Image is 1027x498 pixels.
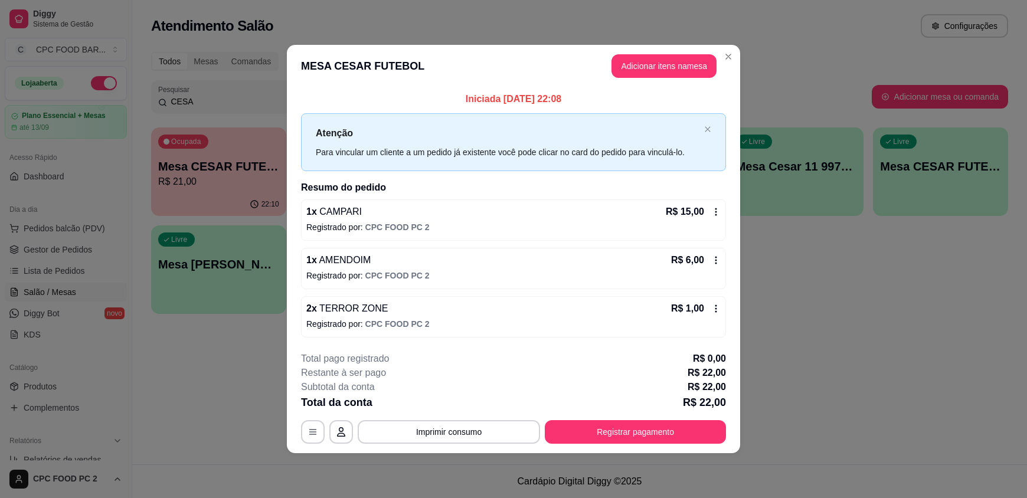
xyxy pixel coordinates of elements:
span: AMENDOIM [317,255,371,265]
span: CAMPARI [317,207,362,217]
p: Registrado por: [306,318,721,330]
span: CPC FOOD PC 2 [365,319,430,329]
p: R$ 22,00 [683,394,726,411]
p: R$ 1,00 [671,302,704,316]
header: MESA CESAR FUTEBOL [287,45,740,87]
p: Registrado por: [306,221,721,233]
p: 2 x [306,302,388,316]
p: R$ 15,00 [666,205,704,219]
p: R$ 22,00 [688,380,726,394]
span: TERROR ZONE [317,303,388,313]
p: Restante à ser pago [301,366,386,380]
h2: Resumo do pedido [301,181,726,195]
button: Adicionar itens namesa [611,54,717,78]
p: Iniciada [DATE] 22:08 [301,92,726,106]
button: Imprimir consumo [358,420,540,444]
button: Registrar pagamento [545,420,726,444]
p: Total da conta [301,394,372,411]
p: Registrado por: [306,270,721,281]
p: Total pago registrado [301,352,389,366]
p: Atenção [316,126,699,140]
span: CPC FOOD PC 2 [365,271,430,280]
p: R$ 22,00 [688,366,726,380]
p: Subtotal da conta [301,380,375,394]
div: Para vincular um cliente a um pedido já existente você pode clicar no card do pedido para vinculá... [316,146,699,159]
p: 1 x [306,253,371,267]
button: close [704,126,711,133]
p: R$ 6,00 [671,253,704,267]
button: Close [719,47,738,66]
p: R$ 0,00 [693,352,726,366]
span: CPC FOOD PC 2 [365,222,430,232]
p: 1 x [306,205,362,219]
